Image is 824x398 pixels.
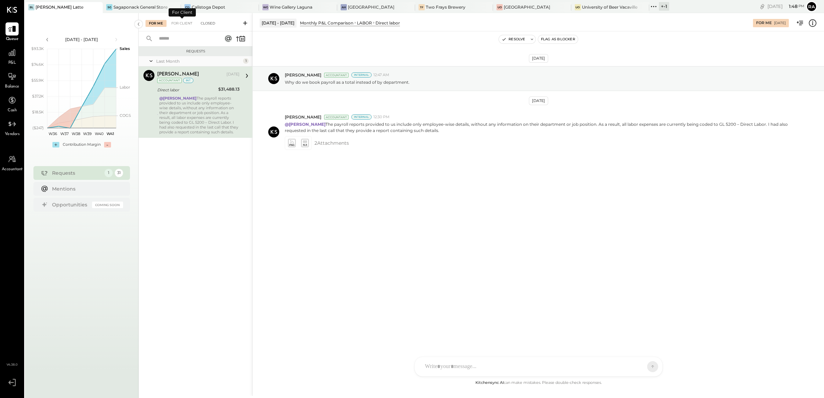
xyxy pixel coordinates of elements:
[659,2,669,11] div: + -1
[351,114,372,120] div: Internal
[157,86,216,93] div: Direct labor
[529,54,548,63] div: [DATE]
[341,4,347,10] div: AH
[357,20,372,26] div: LABOR
[0,70,24,90] a: Balance
[83,131,92,136] text: W39
[419,4,425,10] div: TF
[92,202,123,208] div: Coming Soon
[168,20,196,27] div: For Client
[106,4,112,10] div: SG
[2,166,23,173] span: Accountant
[49,131,57,136] text: W36
[94,131,103,136] text: W40
[0,94,24,114] a: Cash
[120,85,130,90] text: Labor
[120,113,131,118] text: COGS
[348,4,394,10] div: [GEOGRAPHIC_DATA]
[496,4,503,10] div: Uo
[767,3,804,10] div: [DATE]
[31,62,44,67] text: $74.6K
[5,84,19,90] span: Balance
[71,131,80,136] text: W38
[0,46,24,66] a: P&L
[60,131,69,136] text: W37
[145,20,167,27] div: For Me
[285,72,321,78] span: [PERSON_NAME]
[113,4,168,10] div: Sagaponack General Store
[52,142,59,147] div: +
[285,122,325,127] strong: @[PERSON_NAME]
[759,3,766,10] div: copy link
[115,169,123,177] div: 31
[285,79,410,85] p: Why do we book payroll as a total instead of by department.
[63,142,101,147] div: Contribution Margin
[0,153,24,173] a: Accountant
[529,96,548,105] div: [DATE]
[32,94,44,99] text: $37.2K
[104,169,113,177] div: 1
[774,21,786,25] div: [DATE]
[52,37,111,42] div: [DATE] - [DATE]
[499,35,528,43] button: Resolve
[31,46,44,51] text: $93.3K
[538,35,578,43] button: Flag as Blocker
[159,96,197,101] strong: @[PERSON_NAME]
[107,131,114,136] text: W41
[142,49,249,54] div: Requests
[375,20,400,26] div: Direct labor
[426,4,465,10] div: Two Frays Brewery
[243,58,249,64] div: 1
[52,170,101,176] div: Requests
[183,78,193,83] div: int
[285,121,792,133] p: The payroll reports provided to us include only employee-wise details, without any information on...
[156,58,241,64] div: Last Month
[260,19,297,27] div: [DATE] - [DATE]
[582,4,637,10] div: University of Beer Vacaville
[373,72,389,78] span: 12:47 AM
[218,86,240,93] div: $31,488.13
[184,4,191,10] div: CD
[159,96,240,134] div: The payroll reports provided to us include only employee-wise details, without any information on...
[157,71,199,78] div: [PERSON_NAME]
[300,20,353,26] div: Monthly P&L Comparison
[192,4,225,10] div: Calistoga Depot
[28,4,34,10] div: BL
[575,4,581,10] div: Uo
[351,72,372,78] div: Internal
[373,114,390,120] span: 12:30 PM
[324,115,349,120] div: Accountant
[504,4,550,10] div: [GEOGRAPHIC_DATA]
[197,20,219,27] div: Closed
[32,110,44,114] text: $18.5K
[52,185,120,192] div: Mentions
[756,20,772,26] div: For Me
[104,142,111,147] div: -
[157,78,182,83] div: Accountant
[285,114,321,120] span: [PERSON_NAME]
[5,131,20,137] span: Vendors
[120,46,130,51] text: Sales
[6,36,19,42] span: Queue
[314,136,349,150] span: 2 Attachment s
[270,4,312,10] div: Wine Gallery Laguna
[806,1,817,12] button: Ra
[8,60,16,66] span: P&L
[36,4,83,10] div: [PERSON_NAME] Latte
[262,4,269,10] div: WG
[324,73,349,78] div: Accountant
[0,22,24,42] a: Queue
[169,8,196,17] div: For Client
[31,78,44,83] text: $55.9K
[0,118,24,137] a: Vendors
[52,201,89,208] div: Opportunities
[8,108,17,114] span: Cash
[32,125,44,130] text: ($247)
[227,72,240,77] div: [DATE]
